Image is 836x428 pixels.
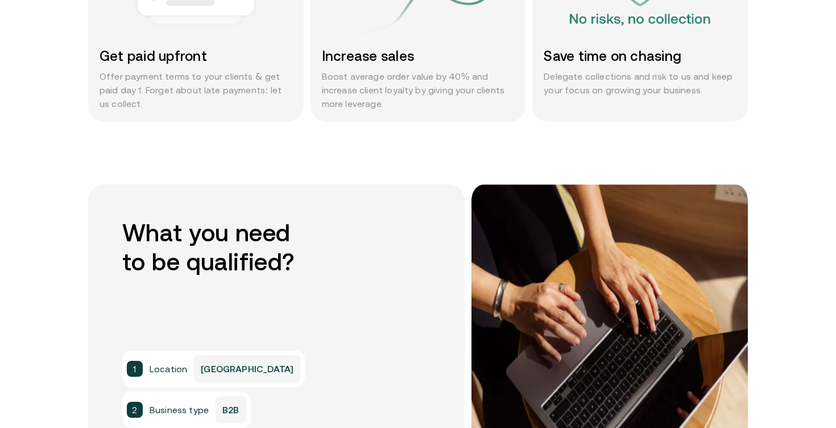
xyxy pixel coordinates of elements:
[100,47,292,65] h3: Get paid upfront
[150,403,209,417] span: Business type
[544,47,736,65] h3: Save time on chasing
[150,362,187,376] span: Location
[127,402,143,418] div: 2
[322,47,515,65] h3: Increase sales
[322,69,515,110] p: Boost average order value by 40% and increase client loyalty by giving your clients more leverage.
[216,396,246,423] p: B2B
[100,69,292,110] p: Offer payment terms to your clients & get paid day 1. Forget about late payments: let us collect.
[544,69,736,97] p: Delegate collections and risk to us and keep your focus on growing your business.
[122,219,431,277] h2: What you need to be qualified?
[194,355,300,382] p: [GEOGRAPHIC_DATA]
[127,361,143,377] div: 1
